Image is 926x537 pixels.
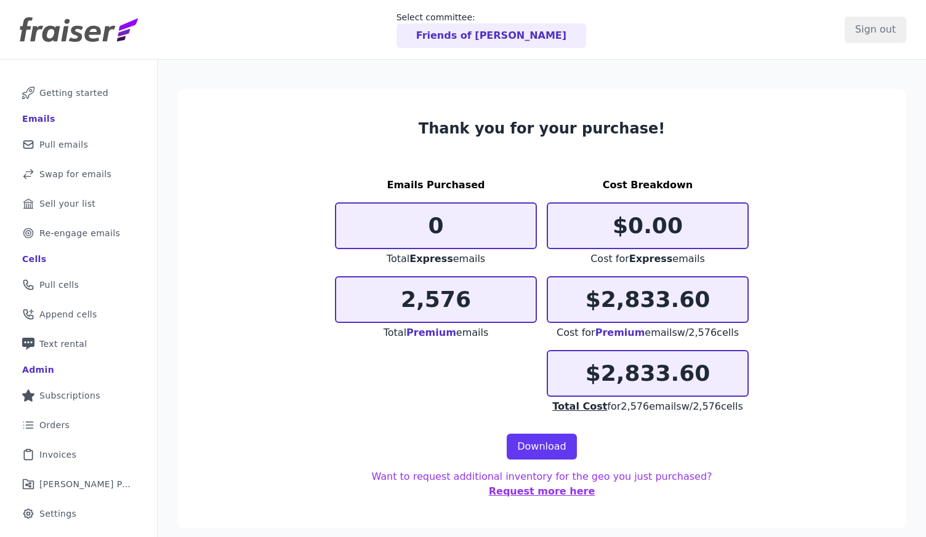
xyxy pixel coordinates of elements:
span: Total Cost [552,400,607,412]
a: Orders [10,412,147,439]
a: Text rental [10,330,147,357]
span: Premium [595,327,645,338]
span: Express [409,253,453,265]
div: Admin [22,364,54,376]
a: Subscriptions [10,382,147,409]
p: 2,576 [336,287,536,312]
span: Append cells [39,308,97,320]
a: Getting started [10,79,147,106]
a: Pull emails [10,131,147,158]
span: Re-engage emails [39,227,120,239]
div: Emails [22,113,55,125]
a: Settings [10,500,147,527]
span: Invoices [39,448,76,461]
span: Swap for emails [39,168,111,180]
span: Settings [39,507,76,520]
h3: Thank you for your purchase! [335,119,749,138]
span: [PERSON_NAME] Performance [39,478,132,490]
span: Pull cells [39,279,79,291]
p: Want to request additional inventory for the geo you just purchased? [335,469,749,499]
button: Request more here [489,484,595,499]
a: Invoices [10,441,147,468]
a: Download [507,434,577,459]
span: Text rental [39,338,87,350]
span: Pull emails [39,138,88,151]
span: Express [629,253,673,265]
a: Select committee: Friends of [PERSON_NAME] [397,11,586,48]
a: [PERSON_NAME] Performance [10,471,147,498]
a: Swap for emails [10,161,147,188]
span: Cost for emails w/ 2,576 cells [557,327,739,338]
p: Friends of [PERSON_NAME] [416,28,566,43]
span: Sell your list [39,197,95,210]
span: Subscriptions [39,389,100,402]
span: Total emails [384,327,489,338]
a: Re-engage emails [10,220,147,247]
span: Premium [406,327,456,338]
span: Getting started [39,87,108,99]
a: Pull cells [10,271,147,298]
p: Select committee: [397,11,586,23]
h3: Cost Breakdown [547,178,749,193]
img: Fraiser Logo [20,17,138,42]
p: $2,833.60 [548,361,747,386]
p: 0 [336,213,536,238]
a: Append cells [10,301,147,328]
span: Cost for emails [590,253,705,265]
p: $0.00 [548,213,747,238]
a: Sell your list [10,190,147,217]
span: Total emails [387,253,485,265]
h3: Emails Purchased [335,178,537,193]
div: Cells [22,253,46,265]
input: Sign out [845,17,906,42]
span: Orders [39,419,70,431]
p: $2,833.60 [548,287,747,312]
span: for 2,576 emails w/ 2,576 cells [552,400,743,412]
